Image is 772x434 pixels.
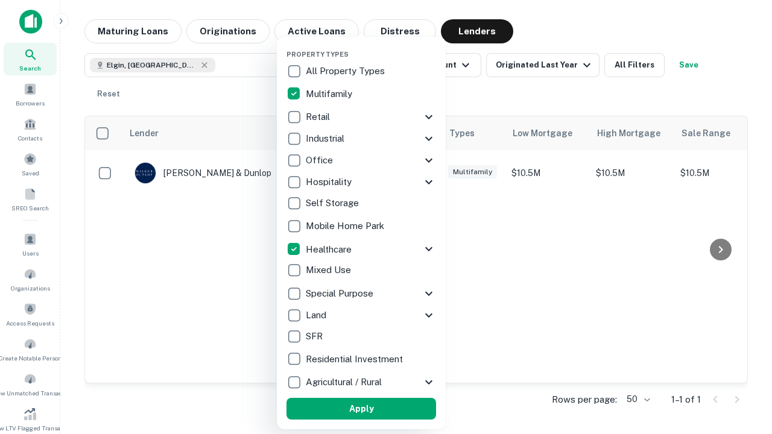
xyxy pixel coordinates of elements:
[286,398,436,420] button: Apply
[306,286,376,301] p: Special Purpose
[306,263,353,277] p: Mixed Use
[286,304,436,326] div: Land
[286,171,436,193] div: Hospitality
[286,51,349,58] span: Property Types
[286,128,436,149] div: Industrial
[306,375,384,389] p: Agricultural / Rural
[306,308,329,322] p: Land
[286,106,436,128] div: Retail
[306,131,347,146] p: Industrial
[306,329,325,344] p: SFR
[306,196,361,210] p: Self Storage
[712,299,772,357] iframe: Chat Widget
[286,149,436,171] div: Office
[306,87,355,101] p: Multifamily
[286,283,436,304] div: Special Purpose
[306,64,387,78] p: All Property Types
[286,371,436,393] div: Agricultural / Rural
[286,238,436,260] div: Healthcare
[306,175,354,189] p: Hospitality
[306,110,332,124] p: Retail
[306,352,405,366] p: Residential Investment
[306,219,387,233] p: Mobile Home Park
[306,153,335,168] p: Office
[306,242,354,257] p: Healthcare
